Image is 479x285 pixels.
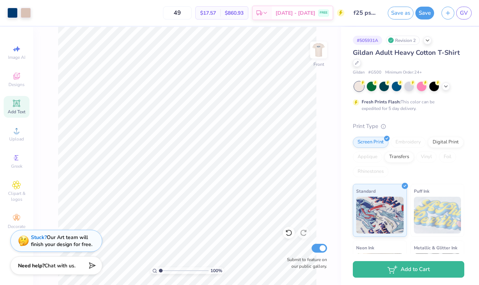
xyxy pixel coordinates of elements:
span: Add Text [8,109,25,115]
span: Decorate [8,224,25,229]
div: Screen Print [353,137,388,148]
span: Image AI [8,54,25,60]
div: Rhinestones [353,166,388,177]
span: Greek [11,163,22,169]
span: Neon Ink [356,244,374,252]
span: Clipart & logos [4,190,29,202]
strong: Stuck? [31,234,47,241]
span: $17.57 [200,9,216,17]
div: Embroidery [391,137,426,148]
img: Puff Ink [414,197,461,234]
span: # G500 [368,70,382,76]
span: Puff Ink [414,187,429,195]
span: Chat with us. [45,262,75,269]
img: Front [311,43,326,57]
strong: Fresh Prints Flash: [362,99,401,105]
span: Metallic & Glitter Ink [414,244,457,252]
span: FREE [320,10,327,15]
button: Save [415,7,434,19]
div: Print Type [353,122,464,131]
div: Vinyl [416,152,437,163]
div: Front [313,61,324,68]
button: Add to Cart [353,261,464,278]
span: [DATE] - [DATE] [276,9,315,17]
div: Transfers [384,152,414,163]
span: 100 % [210,267,222,274]
button: Save as [388,7,414,19]
div: Revision 2 [386,36,420,45]
input: Untitled Design [348,6,384,20]
span: Standard [356,187,376,195]
label: Submit to feature on our public gallery. [283,256,327,270]
div: Our Art team will finish your design for free. [31,234,92,248]
div: This color can be expedited for 5 day delivery. [362,99,452,112]
div: # 505931A [353,36,382,45]
span: Gildan Adult Heavy Cotton T-Shirt [353,48,460,57]
input: – – [163,6,192,19]
span: Designs [8,82,25,88]
span: GV [460,9,468,17]
span: Upload [9,136,24,142]
a: GV [456,7,472,19]
span: $860.93 [225,9,244,17]
img: Standard [356,197,404,234]
strong: Need help? [18,262,45,269]
span: Minimum Order: 24 + [385,70,422,76]
span: Gildan [353,70,365,76]
div: Digital Print [428,137,464,148]
div: Applique [353,152,382,163]
div: Foil [439,152,456,163]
